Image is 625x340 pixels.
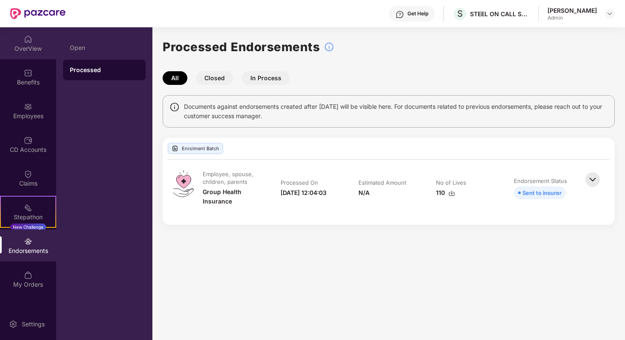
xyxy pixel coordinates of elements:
[24,237,32,246] img: svg+xml;base64,PHN2ZyBpZD0iRW5kb3JzZW1lbnRzIiB4bWxucz0iaHR0cDovL3d3dy53My5vcmcvMjAwMC9zdmciIHdpZH...
[24,136,32,145] img: svg+xml;base64,PHN2ZyBpZD0iQ0RfQWNjb3VudHMiIGRhdGEtbmFtZT0iQ0QgQWNjb3VudHMiIHhtbG5zPSJodHRwOi8vd3...
[470,10,530,18] div: STEEL ON CALL SERVICES ([GEOGRAPHIC_DATA]) PRIVATE LIMITED
[10,8,66,19] img: New Pazcare Logo
[583,170,602,189] img: svg+xml;base64,PHN2ZyBpZD0iQmFjay0zMngzMiIgeG1sbnM9Imh0dHA6Ly93d3cudzMub3JnLzIwMDAvc3ZnIiB3aWR0aD...
[70,66,139,74] div: Processed
[281,188,327,198] div: [DATE] 12:04:03
[70,44,139,51] div: Open
[203,170,262,186] div: Employee, spouse, children, parents
[169,102,180,112] img: svg+xml;base64,PHN2ZyBpZD0iSW5mbyIgeG1sbnM9Imh0dHA6Ly93d3cudzMub3JnLzIwMDAvc3ZnIiB3aWR0aD0iMTQiIG...
[606,10,613,17] img: svg+xml;base64,PHN2ZyBpZD0iRHJvcGRvd24tMzJ4MzIiIHhtbG5zPSJodHRwOi8vd3d3LnczLm9yZy8yMDAwL3N2ZyIgd2...
[436,179,466,186] div: No of Lives
[514,177,567,185] div: Endorsement Status
[522,188,562,198] div: Sent to insurer
[196,71,233,85] button: Closed
[10,224,46,230] div: New Challenge
[548,6,597,15] div: [PERSON_NAME]
[19,320,47,328] div: Settings
[324,42,334,52] img: svg+xml;base64,PHN2ZyBpZD0iSW5mb18tXzMyeDMyIiBkYXRhLW5hbWU9IkluZm8gLSAzMngzMiIgeG1sbnM9Imh0dHA6Ly...
[1,213,55,221] div: Stepathon
[168,143,223,154] div: Enrolment Batch
[184,102,608,121] span: Documents against endorsements created after [DATE] will be visible here. For documents related t...
[173,170,194,197] img: svg+xml;base64,PHN2ZyB4bWxucz0iaHR0cDovL3d3dy53My5vcmcvMjAwMC9zdmciIHdpZHRoPSI0OS4zMiIgaGVpZ2h0PS...
[281,179,318,186] div: Processed On
[436,188,455,198] div: 110
[24,203,32,212] img: svg+xml;base64,PHN2ZyB4bWxucz0iaHR0cDovL3d3dy53My5vcmcvMjAwMC9zdmciIHdpZHRoPSIyMSIgaGVpZ2h0PSIyMC...
[24,35,32,44] img: svg+xml;base64,PHN2ZyBpZD0iSG9tZSIgeG1sbnM9Imh0dHA6Ly93d3cudzMub3JnLzIwMDAvc3ZnIiB3aWR0aD0iMjAiIG...
[24,69,32,77] img: svg+xml;base64,PHN2ZyBpZD0iQmVuZWZpdHMiIHhtbG5zPSJodHRwOi8vd3d3LnczLm9yZy8yMDAwL3N2ZyIgd2lkdGg9Ij...
[407,10,428,17] div: Get Help
[24,170,32,178] img: svg+xml;base64,PHN2ZyBpZD0iQ2xhaW0iIHhtbG5zPSJodHRwOi8vd3d3LnczLm9yZy8yMDAwL3N2ZyIgd2lkdGg9IjIwIi...
[548,15,597,21] div: Admin
[163,71,187,85] button: All
[163,38,320,56] h1: Processed Endorsements
[358,188,370,198] div: N/A
[448,190,455,197] img: svg+xml;base64,PHN2ZyBpZD0iRG93bmxvYWQtMzJ4MzIiIHhtbG5zPSJodHRwOi8vd3d3LnczLm9yZy8yMDAwL3N2ZyIgd2...
[24,271,32,279] img: svg+xml;base64,PHN2ZyBpZD0iTXlfT3JkZXJzIiBkYXRhLW5hbWU9Ik15IE9yZGVycyIgeG1sbnM9Imh0dHA6Ly93d3cudz...
[9,320,17,328] img: svg+xml;base64,PHN2ZyBpZD0iU2V0dGluZy0yMHgyMCIgeG1sbnM9Imh0dHA6Ly93d3cudzMub3JnLzIwMDAvc3ZnIiB3aW...
[358,179,406,186] div: Estimated Amount
[396,10,404,19] img: svg+xml;base64,PHN2ZyBpZD0iSGVscC0zMngzMiIgeG1sbnM9Imh0dHA6Ly93d3cudzMub3JnLzIwMDAvc3ZnIiB3aWR0aD...
[457,9,463,19] span: S
[24,102,32,111] img: svg+xml;base64,PHN2ZyBpZD0iRW1wbG95ZWVzIiB4bWxucz0iaHR0cDovL3d3dy53My5vcmcvMjAwMC9zdmciIHdpZHRoPS...
[242,71,290,85] button: In Process
[172,145,178,152] img: svg+xml;base64,PHN2ZyBpZD0iVXBsb2FkX0xvZ3MiIGRhdGEtbmFtZT0iVXBsb2FkIExvZ3MiIHhtbG5zPSJodHRwOi8vd3...
[203,187,264,206] div: Group Health Insurance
